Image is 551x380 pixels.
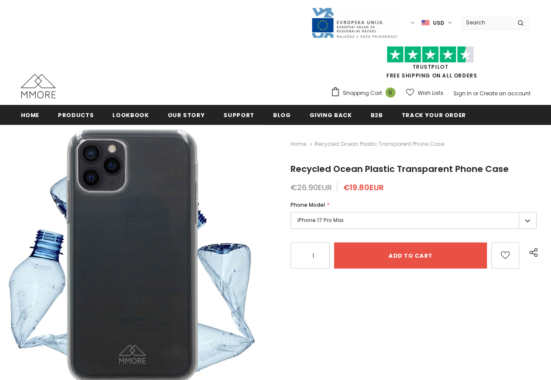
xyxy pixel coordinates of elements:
a: Track your order [402,105,466,124]
span: Shopping Cart [343,89,382,98]
span: or [473,90,478,97]
a: Blog [273,105,291,124]
span: €19.80EUR [343,182,384,193]
span: Lookbook [112,111,149,119]
span: Giving back [310,111,352,119]
input: Search Site [461,16,511,29]
span: B2B [371,111,383,119]
span: FREE SHIPPING ON ALL ORDERS [331,50,531,79]
img: Trust Pilot Stars [387,46,474,63]
span: Home [21,111,40,119]
img: Javni Razpis [311,7,398,39]
a: Lookbook [112,105,149,124]
a: Giving back [310,105,352,124]
span: Phone Model [291,201,325,208]
span: Wish Lists [418,89,443,98]
img: MMORE Cases [21,74,56,98]
span: Track your order [402,111,466,119]
span: Products [58,111,94,119]
a: support [223,105,254,124]
a: Shopping Cart 0 [331,87,400,100]
a: Home [291,139,306,149]
input: Add to cart [334,242,487,269]
a: Create an account [480,90,531,97]
a: Our Story [168,105,205,124]
a: Sign In [453,90,472,97]
label: iPhone 17 Pro Max [291,212,537,229]
span: support [223,111,254,119]
span: Our Story [168,111,205,119]
span: USD [433,19,444,27]
a: Trustpilot [412,63,449,71]
span: €26.90EUR [291,182,332,193]
a: B2B [371,105,383,124]
a: Products [58,105,94,124]
a: Home [21,105,40,124]
a: Wish Lists [406,85,443,101]
span: Recycled Ocean Plastic Transparent Phone Case [291,163,509,175]
span: Blog [273,111,291,119]
img: USD [422,19,429,27]
span: Recycled Ocean Plastic Transparent Phone Case [314,139,444,149]
a: Javni Razpis [311,19,398,26]
span: 0 [385,87,396,98]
